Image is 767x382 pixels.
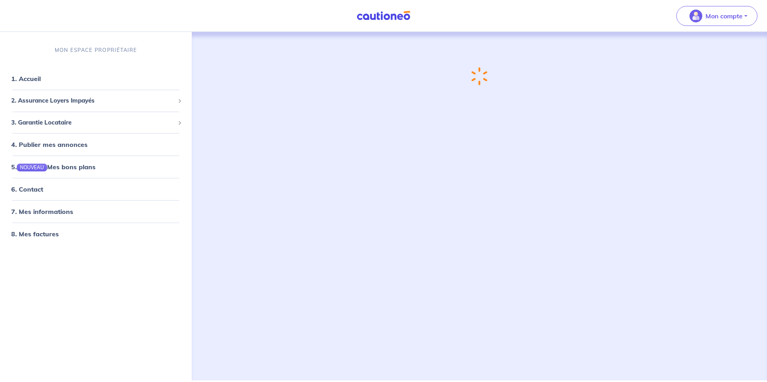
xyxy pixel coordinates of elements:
div: 4. Publier mes annonces [3,137,189,152]
span: 2. Assurance Loyers Impayés [11,96,175,105]
a: 6. Contact [11,185,43,193]
button: illu_account_valid_menu.svgMon compte [676,6,757,26]
div: 1. Accueil [3,71,189,87]
img: illu_account_valid_menu.svg [690,10,702,22]
div: 7. Mes informations [3,204,189,220]
a: 4. Publier mes annonces [11,141,87,148]
div: 6. Contact [3,181,189,197]
a: 7. Mes informations [11,208,73,216]
span: 3. Garantie Locataire [11,118,175,127]
img: Cautioneo [354,11,413,21]
a: 1. Accueil [11,75,41,83]
div: 2. Assurance Loyers Impayés [3,93,189,109]
img: loading-spinner [471,67,488,85]
div: 8. Mes factures [3,226,189,242]
p: Mon compte [705,11,743,21]
p: MON ESPACE PROPRIÉTAIRE [55,46,137,54]
div: 5.NOUVEAUMes bons plans [3,159,189,175]
div: 3. Garantie Locataire [3,115,189,130]
a: 5.NOUVEAUMes bons plans [11,163,95,171]
a: 8. Mes factures [11,230,59,238]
